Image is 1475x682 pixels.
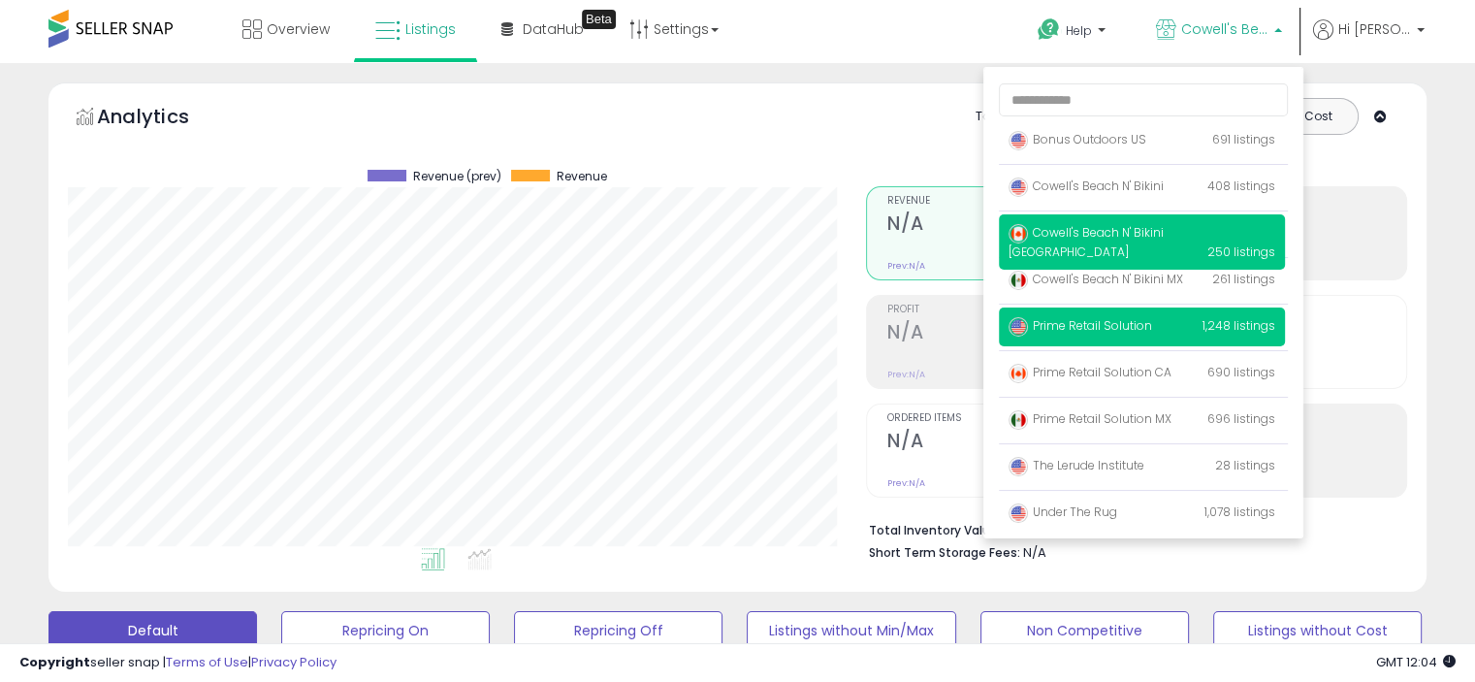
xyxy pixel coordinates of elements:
span: Help [1066,22,1092,39]
img: usa.png [1009,131,1028,150]
span: Bonus Outdoors US [1009,131,1146,147]
span: 691 listings [1212,131,1275,147]
span: 696 listings [1207,410,1275,427]
i: Get Help [1037,17,1061,42]
img: mexico.png [1009,271,1028,290]
img: canada.png [1009,364,1028,383]
strong: Copyright [19,653,90,671]
div: Tooltip anchor [582,10,616,29]
button: Default [48,611,257,650]
h5: Analytics [97,103,227,135]
b: Short Term Storage Fees: [869,544,1020,561]
div: seller snap | | [19,654,337,672]
span: Under The Rug [1009,503,1117,520]
small: Prev: N/A [887,260,925,272]
span: Listings [405,19,456,39]
span: Cowell's Beach N' Bikini MX [1009,271,1183,287]
button: Listings without Cost [1213,611,1422,650]
img: usa.png [1009,317,1028,337]
span: 408 listings [1207,178,1275,194]
a: Terms of Use [166,653,248,671]
img: mexico.png [1009,410,1028,430]
span: 1,078 listings [1204,503,1275,520]
span: 250 listings [1207,244,1275,260]
button: Listings without Min/Max [747,611,955,650]
div: Totals For [976,108,1051,126]
span: Revenue (prev) [413,170,501,183]
span: 28 listings [1215,457,1275,473]
span: Hi [PERSON_NAME] [1338,19,1411,39]
h2: N/A [887,430,1126,456]
span: Cowell's Beach N' Bikini [GEOGRAPHIC_DATA] [1181,19,1268,39]
span: Cowell's Beach N' Bikini [GEOGRAPHIC_DATA] [1009,224,1164,260]
a: Help [1022,3,1125,63]
span: Prime Retail Solution [1009,317,1152,334]
span: Ordered Items [887,413,1126,424]
h2: N/A [887,212,1126,239]
span: 1,248 listings [1202,317,1275,334]
button: Repricing On [281,611,490,650]
a: Hi [PERSON_NAME] [1313,19,1425,63]
span: Revenue [557,170,607,183]
span: N/A [1023,543,1046,562]
span: Profit [887,305,1126,315]
img: canada.png [1009,224,1028,244]
h2: N/A [887,321,1126,347]
span: 261 listings [1212,271,1275,287]
span: The Lerude Institute [1009,457,1144,473]
button: Non Competitive [980,611,1189,650]
span: Prime Retail Solution CA [1009,364,1171,380]
small: Prev: N/A [887,369,925,380]
img: usa.png [1009,503,1028,523]
span: 690 listings [1207,364,1275,380]
span: Cowell's Beach N' Bikini [1009,178,1164,194]
span: 2025-10-6 12:04 GMT [1376,653,1456,671]
b: Total Inventory Value: [869,522,1001,538]
span: Prime Retail Solution MX [1009,410,1171,427]
span: Revenue [887,196,1126,207]
a: Privacy Policy [251,653,337,671]
small: Prev: N/A [887,477,925,489]
span: Overview [267,19,330,39]
img: usa.png [1009,178,1028,197]
button: Repricing Off [514,611,722,650]
li: N/A [869,517,1393,540]
img: usa.png [1009,457,1028,476]
span: DataHub [523,19,584,39]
